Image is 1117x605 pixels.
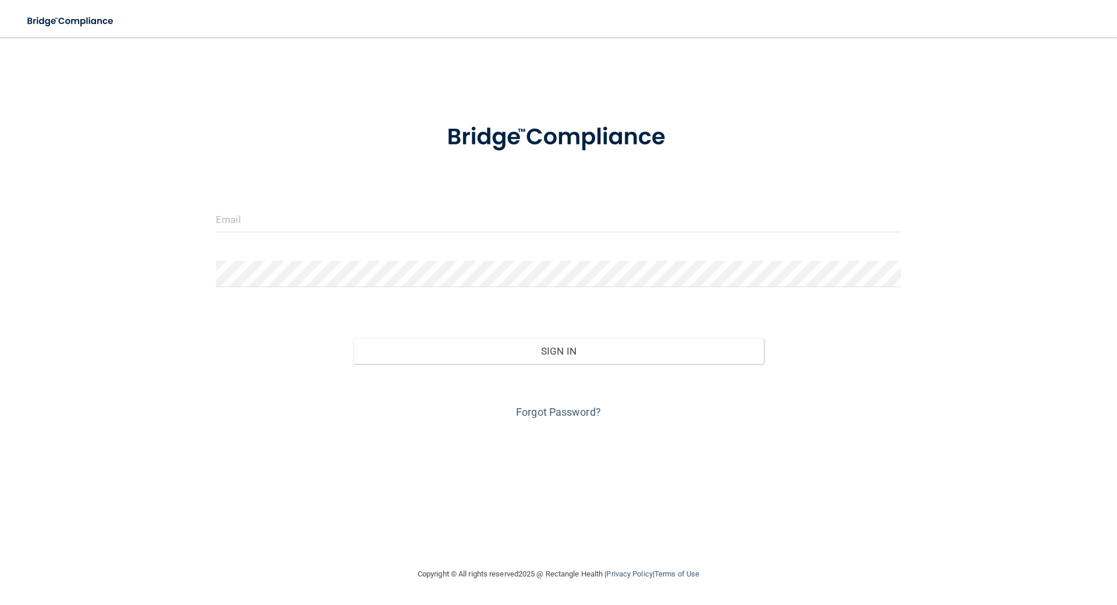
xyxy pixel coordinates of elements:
[17,9,124,33] img: bridge_compliance_login_screen.278c3ca4.svg
[346,556,771,593] div: Copyright © All rights reserved 2025 @ Rectangle Health | |
[423,107,694,168] img: bridge_compliance_login_screen.278c3ca4.svg
[516,406,601,418] a: Forgot Password?
[654,569,699,578] a: Terms of Use
[606,569,652,578] a: Privacy Policy
[353,338,764,364] button: Sign In
[216,206,901,232] input: Email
